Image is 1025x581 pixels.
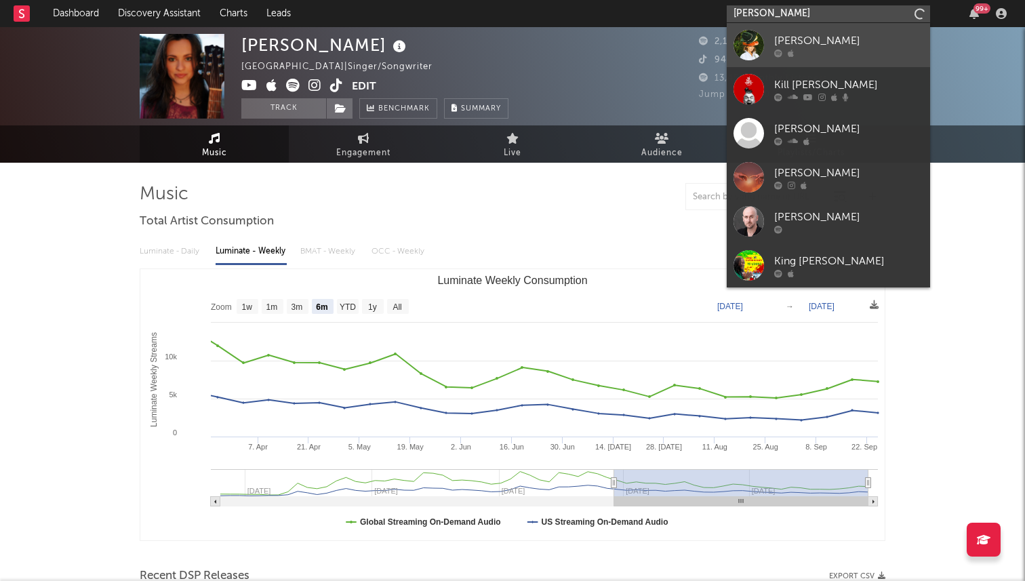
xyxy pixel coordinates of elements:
text: Zoom [211,302,232,312]
text: → [786,302,794,311]
span: Summary [461,105,501,113]
span: Music [202,145,227,161]
text: All [393,302,401,312]
text: 8. Sep [805,443,827,451]
div: [PERSON_NAME] [774,121,923,137]
text: 1m [266,302,278,312]
a: Engagement [289,125,438,163]
text: 30. Jun [550,443,575,451]
div: Kill [PERSON_NAME] [774,77,923,93]
text: 5k [169,390,177,399]
span: 2,136 [699,37,739,46]
text: YTD [340,302,356,312]
text: US Streaming On-Demand Audio [542,517,668,527]
text: 16. Jun [500,443,524,451]
text: 25. Aug [753,443,778,451]
a: [PERSON_NAME] [727,111,930,155]
a: King [PERSON_NAME] [727,243,930,287]
text: 6m [316,302,327,312]
span: 94,000 [699,56,748,64]
text: 22. Sep [851,443,877,451]
div: Luminate - Weekly [216,240,287,263]
text: 7. Apr [248,443,268,451]
text: 21. Apr [297,443,321,451]
button: Export CSV [829,572,885,580]
button: Summary [444,98,508,119]
text: Luminate Weekly Streams [149,332,159,427]
div: [PERSON_NAME] [774,33,923,49]
text: 0 [173,428,177,437]
a: Live [438,125,587,163]
div: King [PERSON_NAME] [774,253,923,269]
div: [GEOGRAPHIC_DATA] | Singer/Songwriter [241,59,448,75]
span: Live [504,145,521,161]
text: 2. Jun [451,443,471,451]
text: 14. [DATE] [595,443,631,451]
a: [PERSON_NAME] [727,199,930,243]
text: 5. May [348,443,371,451]
button: Edit [352,79,376,96]
input: Search for artists [727,5,930,22]
div: [PERSON_NAME] [774,209,923,225]
text: Global Streaming On-Demand Audio [360,517,501,527]
button: Track [241,98,326,119]
text: 10k [165,353,177,361]
text: 28. [DATE] [646,443,682,451]
text: 1w [242,302,253,312]
span: 13,456 Monthly Listeners [699,74,828,83]
button: 99+ [969,8,979,19]
a: Audience [587,125,736,163]
span: Total Artist Consumption [140,214,274,230]
a: [PERSON_NAME] [727,155,930,199]
text: 11. Aug [702,443,727,451]
a: Kill [PERSON_NAME] [727,67,930,111]
a: Benchmark [359,98,437,119]
text: [DATE] [809,302,835,311]
span: Audience [641,145,683,161]
text: 1y [368,302,377,312]
text: 3m [292,302,303,312]
span: Jump Score: 70.7 [699,90,778,99]
span: Engagement [336,145,390,161]
text: 19. May [397,443,424,451]
a: [PERSON_NAME] [727,23,930,67]
div: [PERSON_NAME] [241,34,409,56]
text: Luminate Weekly Consumption [437,275,587,286]
input: Search by song name or URL [686,192,829,203]
div: [PERSON_NAME] [774,165,923,181]
text: [DATE] [717,302,743,311]
svg: Luminate Weekly Consumption [140,269,885,540]
div: 99 + [973,3,990,14]
span: Benchmark [378,101,430,117]
a: Music [140,125,289,163]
